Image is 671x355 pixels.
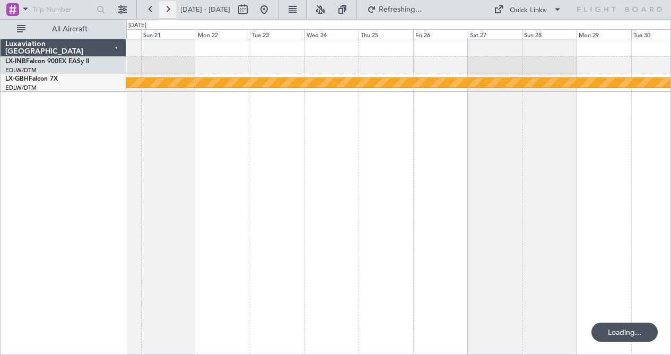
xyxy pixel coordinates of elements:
div: Sat 27 [468,29,522,39]
button: All Aircraft [12,21,115,38]
div: Mon 29 [577,29,631,39]
span: [DATE] - [DATE] [180,5,230,14]
div: Fri 26 [413,29,468,39]
a: LX-INBFalcon 900EX EASy II [5,58,89,65]
div: Sun 21 [141,29,196,39]
button: Refreshing... [362,1,426,18]
div: Quick Links [510,5,546,16]
div: Tue 23 [250,29,304,39]
a: EDLW/DTM [5,66,37,74]
span: Refreshing... [378,6,423,13]
button: Quick Links [489,1,567,18]
div: Mon 22 [196,29,250,39]
input: Trip Number [32,2,93,18]
div: Thu 25 [359,29,413,39]
a: EDLW/DTM [5,84,37,92]
span: All Aircraft [28,25,112,33]
div: Loading... [591,323,658,342]
div: Sun 28 [522,29,577,39]
a: LX-GBHFalcon 7X [5,76,58,82]
div: [DATE] [128,21,146,30]
div: Wed 24 [304,29,359,39]
span: LX-GBH [5,76,29,82]
span: LX-INB [5,58,26,65]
